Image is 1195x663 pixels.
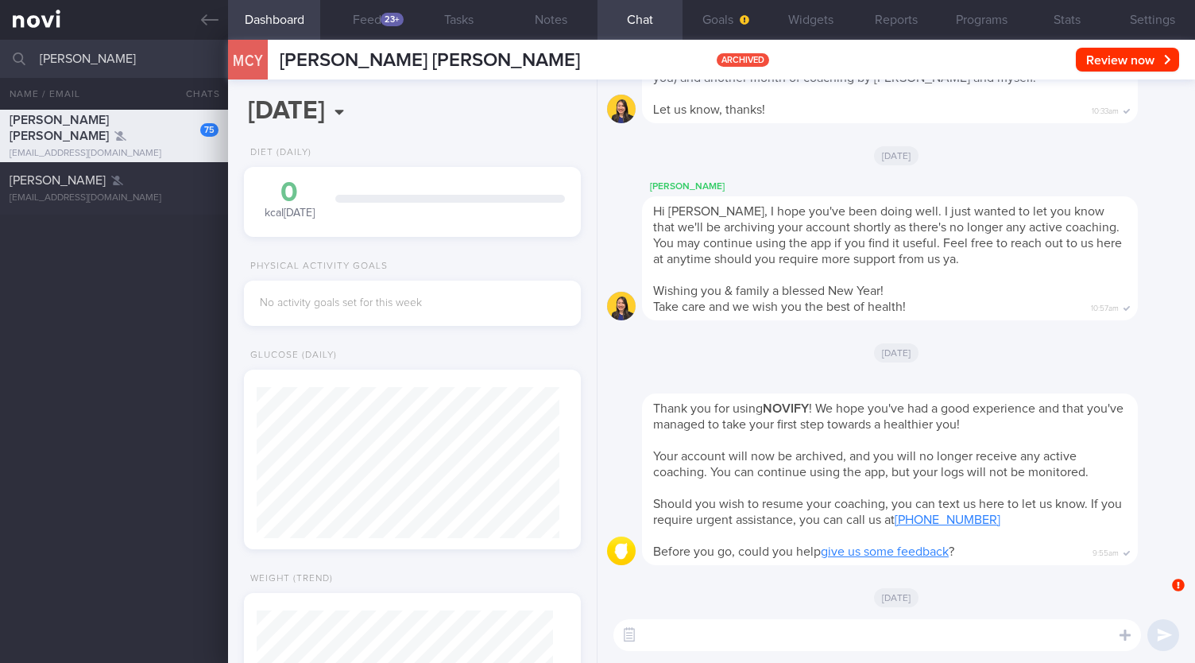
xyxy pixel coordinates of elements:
span: Thank you for using ! We hope you've had a good experience and that you've managed to take your f... [653,402,1123,431]
span: Your account will now be archived, and you will no longer receive any active coaching. You can co... [653,450,1089,479]
div: Physical Activity Goals [244,261,388,273]
a: give us some feedback [821,545,949,558]
div: 75 [200,123,219,137]
div: [EMAIL_ADDRESS][DOMAIN_NAME] [10,192,219,204]
span: [PERSON_NAME] [PERSON_NAME] [280,51,580,70]
a: [PHONE_NUMBER] [895,514,1000,526]
div: [EMAIL_ADDRESS][DOMAIN_NAME] [10,148,219,160]
span: [PERSON_NAME] [10,174,106,187]
span: Wishing you & family a blessed New Year! [653,285,884,297]
div: No activity goals set for this week [260,297,565,311]
div: kcal [DATE] [260,179,319,221]
div: 0 [260,179,319,207]
span: Take care and we wish you the best of health! [653,300,906,313]
span: [DATE] [874,343,919,363]
span: Should you wish to resume your coaching, you can text us here to let us know. If you require urge... [653,498,1122,526]
div: Glucose (Daily) [244,350,337,362]
div: Weight (Trend) [244,573,333,585]
div: MCY [224,30,272,91]
button: Chats [164,78,228,110]
span: Hi [PERSON_NAME], I hope you've been doing well. I just wanted to let you know that we'll be arch... [653,205,1122,266]
span: [PERSON_NAME] [PERSON_NAME] [10,114,109,142]
div: Diet (Daily) [244,147,311,159]
span: 9:55am [1093,544,1119,559]
button: Review now [1076,48,1179,72]
span: [DATE] [874,146,919,165]
div: [PERSON_NAME] [642,177,1185,196]
span: 10:57am [1091,299,1119,314]
span: Let us know, thanks! [653,103,765,116]
strong: NOVIFY [763,402,809,415]
div: 23+ [381,13,404,26]
span: [DATE] [874,588,919,607]
span: 10:33am [1092,102,1119,117]
span: Before you go, could you help ? [653,545,954,558]
span: archived [717,53,769,67]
